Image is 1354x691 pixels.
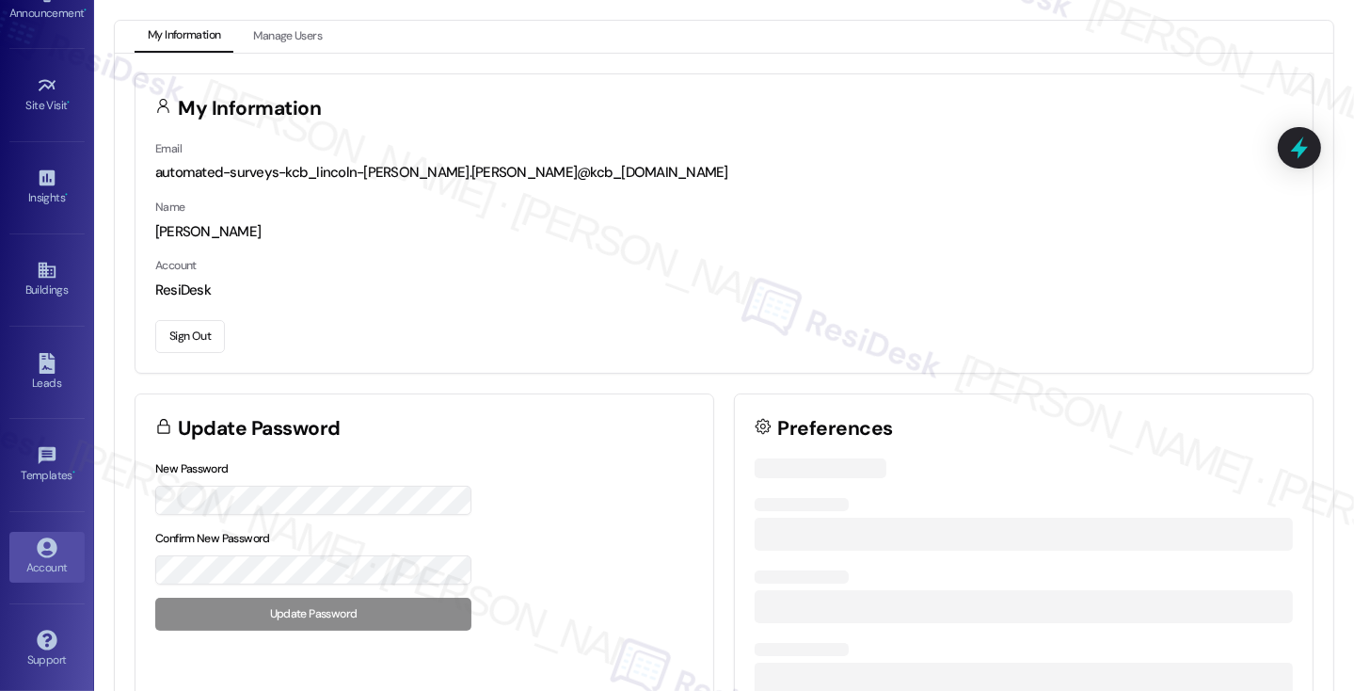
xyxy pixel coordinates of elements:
[9,254,85,305] a: Buildings
[155,461,229,476] label: New Password
[179,99,322,119] h3: My Information
[9,532,85,583] a: Account
[9,162,85,213] a: Insights •
[9,70,85,121] a: Site Visit •
[240,21,335,53] button: Manage Users
[155,258,197,273] label: Account
[84,4,87,17] span: •
[155,531,270,546] label: Confirm New Password
[9,440,85,490] a: Templates •
[155,163,1293,183] div: automated-surveys-kcb_lincoln-[PERSON_NAME].[PERSON_NAME]@kcb_[DOMAIN_NAME]
[65,188,68,201] span: •
[9,624,85,675] a: Support
[778,419,893,439] h3: Preferences
[179,419,341,439] h3: Update Password
[155,281,1293,300] div: ResiDesk
[155,320,225,353] button: Sign Out
[135,21,233,53] button: My Information
[155,200,185,215] label: Name
[68,96,71,109] span: •
[155,222,1293,242] div: [PERSON_NAME]
[9,347,85,398] a: Leads
[155,141,182,156] label: Email
[72,466,75,479] span: •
